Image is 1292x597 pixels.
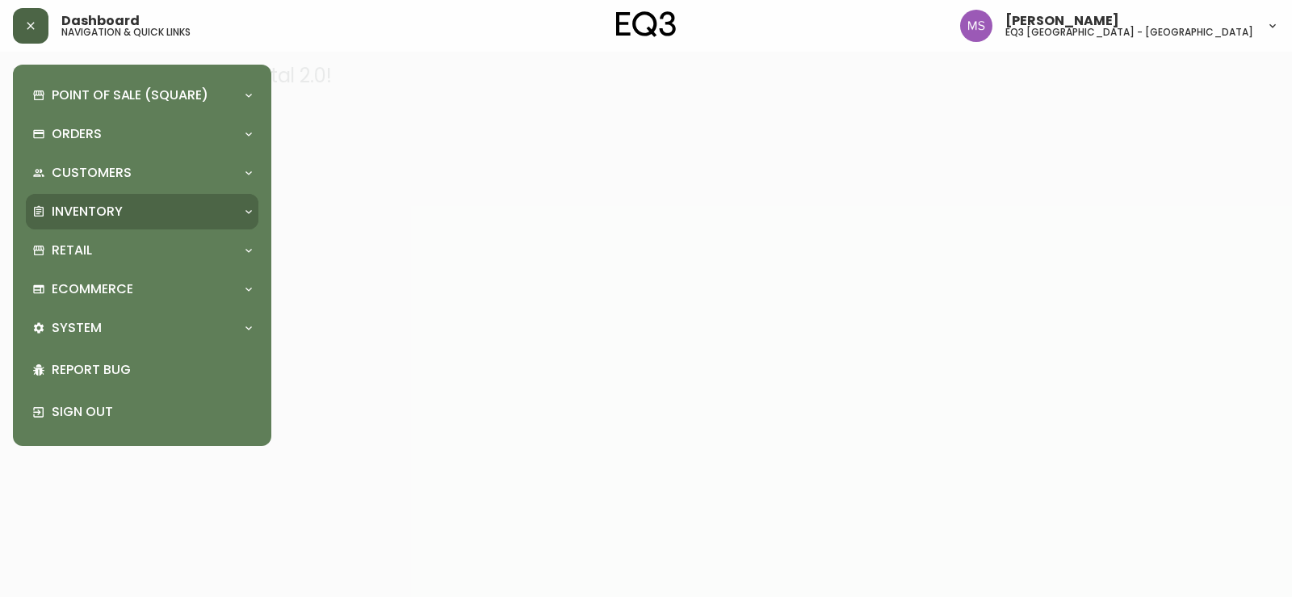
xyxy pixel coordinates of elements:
[26,194,258,229] div: Inventory
[26,233,258,268] div: Retail
[52,280,133,298] p: Ecommerce
[26,116,258,152] div: Orders
[616,11,676,37] img: logo
[52,361,252,379] p: Report Bug
[26,391,258,433] div: Sign Out
[52,242,92,259] p: Retail
[26,155,258,191] div: Customers
[52,403,252,421] p: Sign Out
[26,78,258,113] div: Point of Sale (Square)
[52,319,102,337] p: System
[26,271,258,307] div: Ecommerce
[52,203,123,221] p: Inventory
[26,310,258,346] div: System
[52,125,102,143] p: Orders
[52,164,132,182] p: Customers
[1005,15,1119,27] span: [PERSON_NAME]
[26,349,258,391] div: Report Bug
[960,10,992,42] img: 1b6e43211f6f3cc0b0729c9049b8e7af
[1005,27,1253,37] h5: eq3 [GEOGRAPHIC_DATA] - [GEOGRAPHIC_DATA]
[61,15,140,27] span: Dashboard
[52,86,208,104] p: Point of Sale (Square)
[61,27,191,37] h5: navigation & quick links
